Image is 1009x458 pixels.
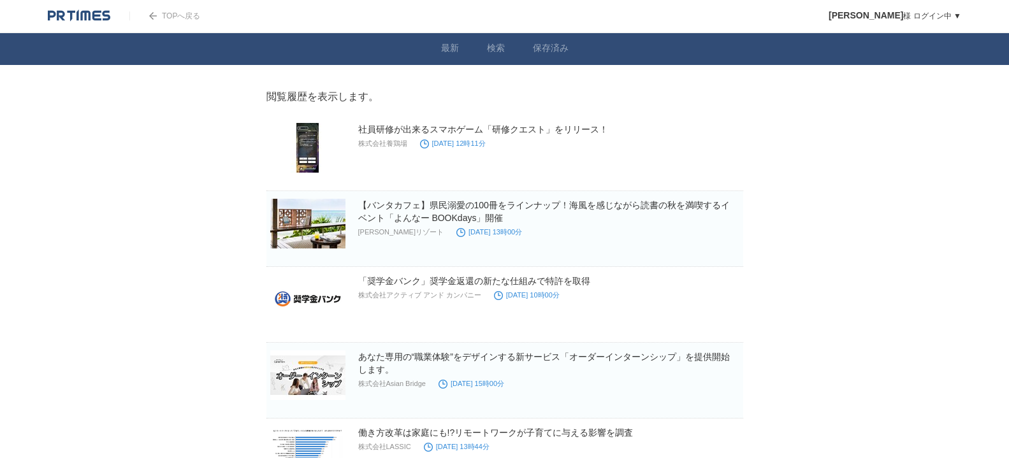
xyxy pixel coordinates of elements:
img: 社員研修が出来るスマホゲーム「研修クエスト」をリリース！ [270,123,345,173]
p: 株式会社Asian Bridge [358,379,426,389]
a: 最新 [441,43,459,56]
a: 「奨学金バンク」奨学金返還の新たな仕組みで特許を取得 [358,276,590,286]
time: [DATE] 10時00分 [494,291,560,299]
time: [DATE] 15時00分 [439,380,504,387]
div: 閲覧履歴を表示します。 [266,90,743,104]
a: 社員研修が出来るスマホゲーム「研修クエスト」をリリース！ [358,124,608,134]
a: [PERSON_NAME]様 ログイン中 ▼ [829,11,961,20]
a: 働き方改革は家庭にも!?リモートワークが子育てに与える影響を調査 [358,427,634,438]
p: 株式会社養鶏場 [358,139,407,148]
a: TOPへ戻る [129,11,200,20]
time: [DATE] 13時00分 [456,228,522,236]
span: [PERSON_NAME] [829,10,903,20]
img: logo.png [48,10,110,22]
a: あなた専用の“職業体験”をデザインする新サービス「オーダーインターンシップ」を提供開始します。 [358,352,730,375]
a: 【バンタカフェ】県民溺愛の100冊をラインナップ！海風を感じながら読書の秋を満喫するイベント「よんなー BOOKdays」開催 [358,200,730,223]
p: 株式会社アクティブ アンド カンパニー [358,290,481,300]
a: 保存済み [533,43,569,56]
img: 「奨学金バンク」奨学金返還の新たな仕組みで特許を取得 [270,275,345,324]
a: 検索 [487,43,505,56]
time: [DATE] 13時44分 [424,443,490,450]
time: [DATE] 12時11分 [420,140,486,147]
p: 株式会社LASSIC [358,442,411,452]
img: あなた専用の“職業体験”をデザインする新サービス「オーダーインターンシップ」を提供開始します。 [270,350,345,400]
img: arrow.png [149,12,157,20]
p: [PERSON_NAME]リゾート [358,227,444,237]
img: 【バンタカフェ】県民溺愛の100冊をラインナップ！海風を感じながら読書の秋を満喫するイベント「よんなー BOOKdays」開催 [270,199,345,248]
